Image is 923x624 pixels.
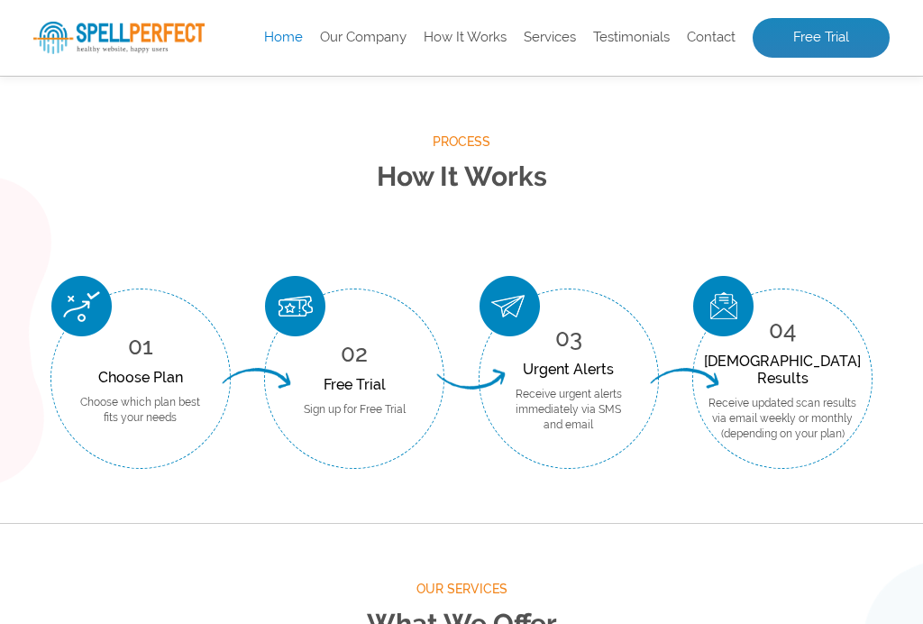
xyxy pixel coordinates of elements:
[687,29,736,47] a: Contact
[555,325,582,352] span: 03
[593,29,670,47] a: Testimonials
[693,276,754,336] img: Scan Result
[704,396,861,441] p: Receive updated scan results via email weekly or monthly (depending on your plan)
[341,340,368,367] span: 02
[33,67,520,120] h1: Website Analysis
[33,276,194,321] button: Scan Website
[304,402,406,418] p: Sign up for Free Trial
[753,18,890,58] a: Free Trial
[507,361,631,378] div: Urgent Alerts
[264,29,303,47] a: Home
[33,138,520,196] p: Enter your website’s URL to see spelling mistakes, broken links and more
[480,276,540,336] img: Urgent Alerts
[33,209,520,258] input: Enter Your URL
[78,395,203,426] p: Choose which plan best fits your needs
[524,29,576,47] a: Services
[78,369,203,386] div: Choose Plan
[552,128,826,140] img: Free Webiste Analysis
[424,29,507,47] a: How It Works
[320,29,407,47] a: Our Company
[128,333,153,360] span: 01
[704,353,861,387] div: [DEMOGRAPHIC_DATA] Results
[33,153,890,201] h2: How It Works
[33,131,890,153] span: Process
[769,317,797,344] span: 04
[547,83,890,318] img: Free Webiste Analysis
[265,276,325,336] img: Free Trial
[33,67,127,120] span: Free
[33,22,205,53] img: SpellPerfect
[507,387,631,432] p: Receive urgent alerts immediately via SMS and email
[51,276,112,336] img: Choose Plan
[33,578,890,601] span: Our Services
[304,376,406,393] div: Free Trial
